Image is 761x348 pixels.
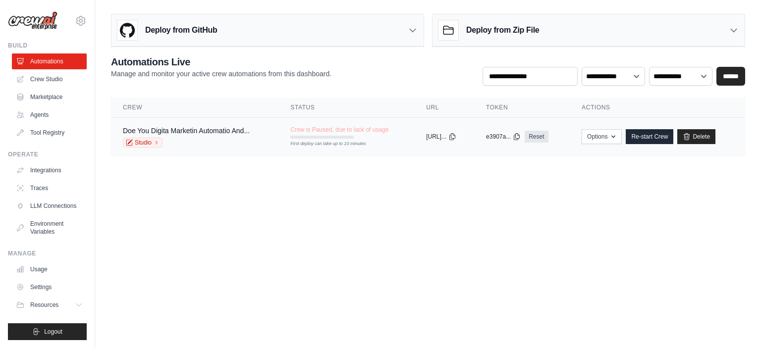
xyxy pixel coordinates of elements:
[414,98,474,118] th: URL
[111,98,278,118] th: Crew
[8,150,87,158] div: Operate
[626,129,673,144] a: Re-start Crew
[145,24,217,36] h3: Deploy from GitHub
[117,20,137,40] img: GitHub Logo
[582,129,622,144] button: Options
[290,141,354,148] div: First deploy can take up to 10 minutes
[278,98,414,118] th: Status
[474,98,570,118] th: Token
[12,162,87,178] a: Integrations
[12,125,87,141] a: Tool Registry
[570,98,745,118] th: Actions
[8,42,87,50] div: Build
[8,11,57,30] img: Logo
[111,69,331,79] p: Manage and monitor your active crew automations from this dashboard.
[290,126,388,134] span: Crew is Paused, due to lack of usage
[486,133,521,141] button: e3907a...
[44,328,62,336] span: Logout
[677,129,715,144] a: Delete
[12,297,87,313] button: Resources
[111,55,331,69] h2: Automations Live
[8,249,87,257] div: Manage
[12,89,87,105] a: Marketplace
[466,24,539,36] h3: Deploy from Zip File
[12,180,87,196] a: Traces
[8,323,87,340] button: Logout
[30,301,58,309] span: Resources
[12,216,87,240] a: Environment Variables
[12,279,87,295] a: Settings
[12,198,87,214] a: LLM Connections
[525,131,548,143] a: Reset
[12,53,87,69] a: Automations
[123,138,163,148] a: Studio
[12,71,87,87] a: Crew Studio
[123,127,250,135] a: Doe You Digita Marketin Automatio And...
[12,107,87,123] a: Agents
[12,261,87,277] a: Usage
